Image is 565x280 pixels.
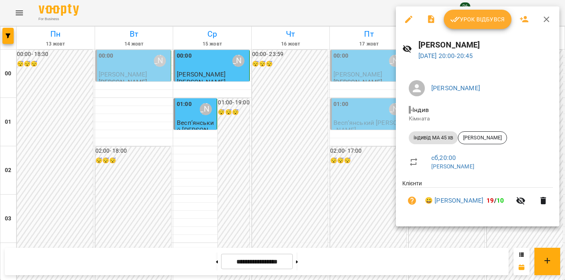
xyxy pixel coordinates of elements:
[497,197,504,204] span: 10
[418,39,553,51] h6: [PERSON_NAME]
[402,191,422,210] button: Візит ще не сплачено. Додати оплату?
[409,115,546,123] p: Кімната
[418,52,473,60] a: [DATE] 20:00-20:45
[402,179,553,217] ul: Клієнти
[450,15,505,24] span: Урок відбувся
[486,197,494,204] span: 19
[431,163,474,170] a: [PERSON_NAME]
[409,134,458,141] span: індивід МА 45 хв
[431,84,480,92] a: [PERSON_NAME]
[458,131,507,144] div: [PERSON_NAME]
[458,134,507,141] span: [PERSON_NAME]
[409,106,430,114] span: - Індив
[486,197,504,204] b: /
[431,154,456,162] a: сб , 20:00
[444,10,511,29] button: Урок відбувся
[425,196,483,205] a: 😀 [PERSON_NAME]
